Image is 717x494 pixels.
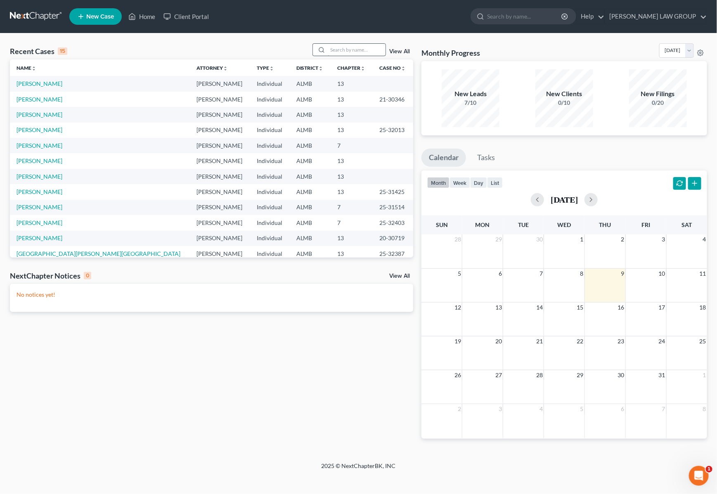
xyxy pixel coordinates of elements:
[319,66,324,71] i: unfold_more
[159,9,213,24] a: Client Portal
[457,404,462,414] span: 2
[86,14,114,20] span: New Case
[454,336,462,346] span: 19
[197,65,228,71] a: Attorneyunfold_more
[290,200,331,215] td: ALMB
[17,173,62,180] a: [PERSON_NAME]
[689,466,709,486] iframe: Intercom live chat
[661,234,666,244] span: 3
[629,89,687,99] div: New Filings
[17,65,36,71] a: Nameunfold_more
[290,231,331,246] td: ALMB
[331,246,373,261] td: 13
[331,138,373,153] td: 7
[17,250,180,257] a: [GEOGRAPHIC_DATA][PERSON_NAME][GEOGRAPHIC_DATA]
[373,215,413,230] td: 25-32403
[539,404,544,414] span: 4
[10,271,91,281] div: NextChapter Notices
[454,303,462,312] span: 12
[641,221,650,228] span: Fri
[535,234,544,244] span: 30
[457,269,462,279] span: 5
[331,215,373,230] td: 7
[658,303,666,312] span: 17
[290,246,331,261] td: ALMB
[290,215,331,230] td: ALMB
[373,200,413,215] td: 25-31514
[331,76,373,91] td: 13
[498,269,503,279] span: 6
[557,221,571,228] span: Wed
[250,184,290,199] td: Individual
[331,107,373,122] td: 13
[577,9,604,24] a: Help
[17,126,62,133] a: [PERSON_NAME]
[17,96,62,103] a: [PERSON_NAME]
[617,336,625,346] span: 23
[661,404,666,414] span: 7
[190,153,251,168] td: [PERSON_NAME]
[84,272,91,279] div: 0
[487,177,503,188] button: list
[576,336,584,346] span: 22
[337,65,365,71] a: Chapterunfold_more
[223,66,228,71] i: unfold_more
[17,234,62,241] a: [PERSON_NAME]
[580,234,584,244] span: 1
[401,66,406,71] i: unfold_more
[17,219,62,226] a: [PERSON_NAME]
[495,234,503,244] span: 29
[17,80,62,87] a: [PERSON_NAME]
[190,92,251,107] td: [PERSON_NAME]
[617,303,625,312] span: 16
[498,404,503,414] span: 3
[17,142,62,149] a: [PERSON_NAME]
[421,48,480,58] h3: Monthly Progress
[10,46,67,56] div: Recent Cases
[190,123,251,138] td: [PERSON_NAME]
[331,153,373,168] td: 13
[190,138,251,153] td: [PERSON_NAME]
[250,200,290,215] td: Individual
[535,89,593,99] div: New Clients
[290,92,331,107] td: ALMB
[442,89,499,99] div: New Leads
[442,99,499,107] div: 7/10
[518,221,529,228] span: Tue
[495,370,503,380] span: 27
[190,231,251,246] td: [PERSON_NAME]
[495,303,503,312] span: 13
[539,269,544,279] span: 7
[331,169,373,184] td: 13
[658,269,666,279] span: 10
[250,231,290,246] td: Individual
[699,336,707,346] span: 25
[360,66,365,71] i: unfold_more
[331,231,373,246] td: 13
[436,221,448,228] span: Sun
[373,92,413,107] td: 21-30346
[605,9,707,24] a: [PERSON_NAME] LAW GROUP
[17,291,407,299] p: No notices yet!
[17,157,62,164] a: [PERSON_NAME]
[576,303,584,312] span: 15
[290,107,331,122] td: ALMB
[190,246,251,261] td: [PERSON_NAME]
[250,76,290,91] td: Individual
[290,123,331,138] td: ALMB
[290,169,331,184] td: ALMB
[257,65,274,71] a: Typeunfold_more
[250,153,290,168] td: Individual
[373,123,413,138] td: 25-32013
[576,370,584,380] span: 29
[190,169,251,184] td: [PERSON_NAME]
[487,9,563,24] input: Search by name...
[17,188,62,195] a: [PERSON_NAME]
[17,111,62,118] a: [PERSON_NAME]
[190,184,251,199] td: [PERSON_NAME]
[250,92,290,107] td: Individual
[535,370,544,380] span: 28
[629,99,687,107] div: 0/20
[250,123,290,138] td: Individual
[620,234,625,244] span: 2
